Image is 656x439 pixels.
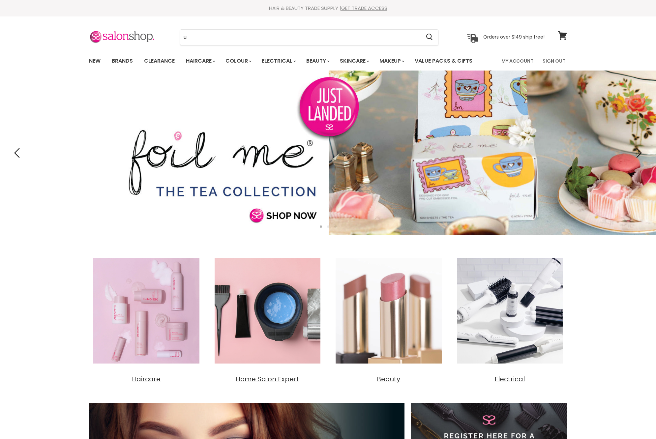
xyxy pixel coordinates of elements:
[221,54,255,68] a: Colour
[453,253,567,368] img: Electrical
[631,146,644,160] button: Next
[341,5,387,12] a: GET TRADE ACCESS
[107,54,138,68] a: Brands
[89,253,204,384] a: Haircare Haircare
[335,54,373,68] a: Skincare
[181,54,219,68] a: Haircare
[236,374,299,384] span: Home Salon Expert
[301,54,334,68] a: Beauty
[180,29,438,45] form: Product
[139,54,180,68] a: Clearance
[539,54,569,68] a: Sign Out
[132,374,161,384] span: Haircare
[327,225,329,228] li: Page dot 2
[331,253,446,368] img: Beauty
[623,408,649,432] iframe: Gorgias live chat messenger
[81,51,575,71] nav: Main
[374,54,408,68] a: Makeup
[257,54,300,68] a: Electrical
[320,225,322,228] li: Page dot 1
[377,374,400,384] span: Beauty
[421,30,438,45] button: Search
[334,225,337,228] li: Page dot 3
[84,51,488,71] ul: Main menu
[331,253,446,384] a: Beauty Beauty
[89,253,204,368] img: Haircare
[410,54,477,68] a: Value Packs & Gifts
[483,34,545,40] p: Orders over $149 ship free!
[453,253,567,384] a: Electrical Electrical
[494,374,525,384] span: Electrical
[84,54,105,68] a: New
[12,146,25,160] button: Previous
[210,253,325,368] img: Home Salon Expert
[81,5,575,12] div: HAIR & BEAUTY TRADE SUPPLY |
[210,253,325,384] a: Home Salon Expert Home Salon Expert
[497,54,537,68] a: My Account
[180,30,421,45] input: Search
